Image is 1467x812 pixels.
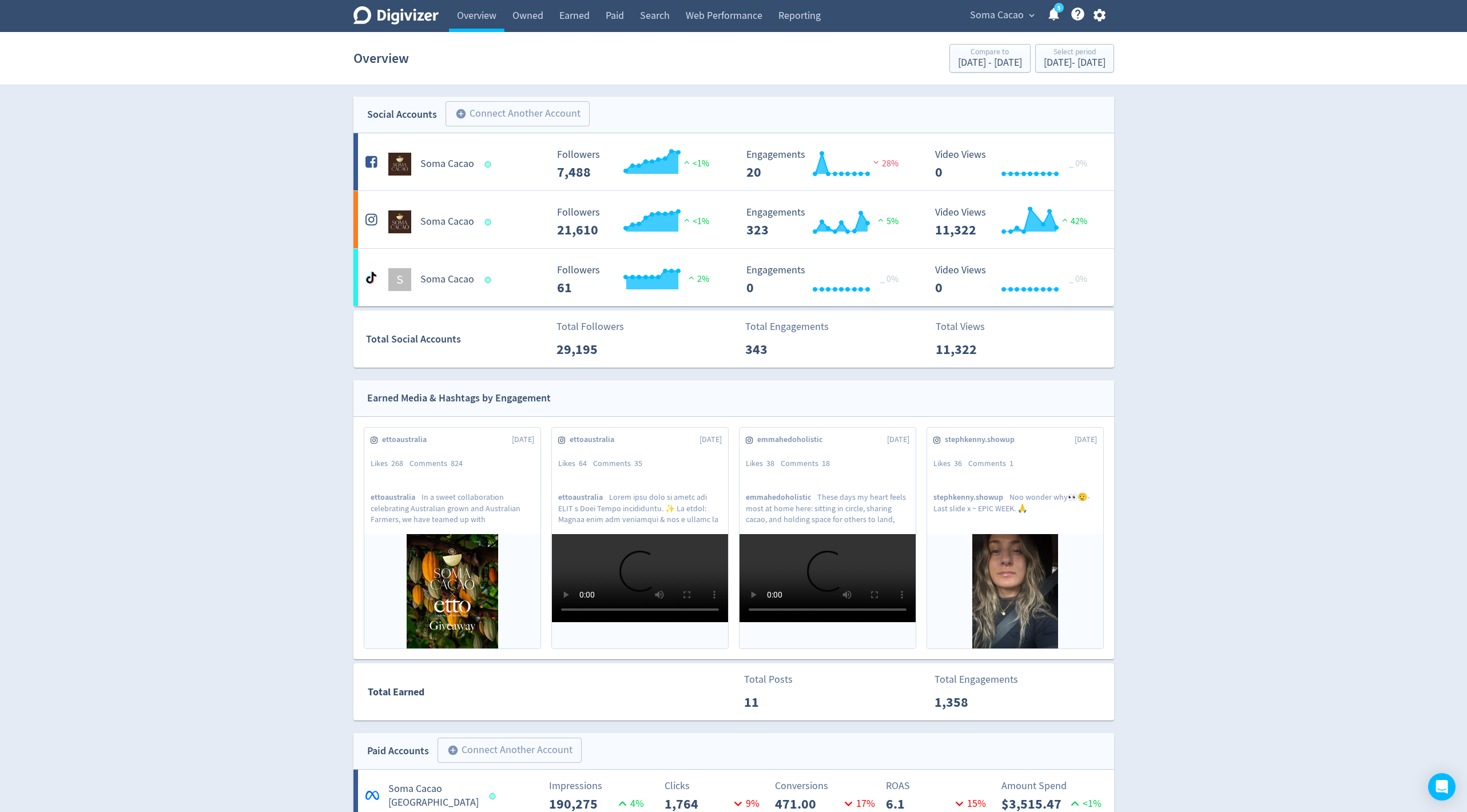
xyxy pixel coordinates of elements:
div: Total Social Accounts [366,331,548,348]
p: ROAS [886,778,989,794]
span: 2% [686,273,709,285]
span: stephkenny.showup [933,492,1009,503]
span: 64 [579,458,587,468]
svg: Video Views 0 [929,265,1101,295]
a: emmahedoholistic[DATE]Likes38Comments18emmahedoholisticThese days my heart feels most at home her... [740,428,916,648]
img: positive-performance.svg [681,216,693,224]
div: Earned Media & Hashtags by Engagement [367,390,551,407]
span: <1% [681,158,709,169]
img: positive-performance.svg [681,158,693,166]
p: Noo wonder why👀😮‍💨- Last slide x ~ EPIC WEEK. 🙏 [933,492,1097,524]
a: SSoma Cacao Followers 61 Followers 61 2% Engagements 0 Engagements 0 _ 0% Video Views 0 Video Vie... [353,249,1114,306]
span: <1% [681,216,709,227]
p: 17 % [841,796,875,811]
p: Total Followers [556,319,624,335]
p: 11,322 [936,339,1001,360]
span: expand_more [1027,10,1037,21]
a: Soma Cacao undefinedSoma Cacao Followers 21,610 Followers 21,610 <1% Engagements 323 Engagements ... [353,191,1114,248]
span: [DATE] [887,434,909,445]
svg: Engagements 323 [741,207,912,237]
button: Select period[DATE]- [DATE] [1035,44,1114,73]
a: Connect Another Account [429,739,582,763]
span: ettoaustralia [570,434,621,445]
div: Likes [933,458,968,469]
p: Impressions [549,778,653,794]
span: ettoaustralia [382,434,433,445]
p: Total Engagements [935,672,1018,687]
p: Total Engagements [745,319,829,335]
span: _ 0% [1069,273,1087,285]
div: Paid Accounts [367,743,429,759]
button: Connect Another Account [446,101,590,126]
span: Data last synced: 17 Sep 2025, 9:02am (AEST) [484,161,494,168]
p: Lorem ipsu dolo si ametc adi ELIT s Doei Tempo incididuntu. ✨ La etdol: Magnaa enim adm veniamqui... [558,492,722,524]
h5: Soma Cacao [420,157,474,171]
div: Likes [371,458,410,469]
div: Select period [1044,48,1106,58]
button: Soma Cacao [966,6,1037,25]
svg: Engagements 0 [741,265,912,295]
img: positive-performance.svg [875,216,886,224]
img: Soma Cacao undefined [388,210,411,233]
p: 9 % [730,796,760,811]
span: 35 [634,458,642,468]
span: add_circle [447,745,459,756]
h1: Overview [353,40,409,77]
div: [DATE] - [DATE] [1044,58,1106,68]
div: Likes [558,458,593,469]
img: Soma Cacao undefined [388,153,411,176]
span: [DATE] [1075,434,1097,445]
svg: Engagements 20 [741,149,912,180]
span: 268 [391,458,403,468]
span: add_circle [455,108,467,120]
a: ettoaustralia[DATE]Likes64Comments35ettoaustraliaLorem ipsu dolo si ametc adi ELIT s Doei Tempo i... [552,428,728,648]
div: S [388,268,411,291]
h5: Soma Cacao [420,215,474,229]
span: Soma Cacao [970,6,1024,25]
h5: Soma Cacao [GEOGRAPHIC_DATA] [388,782,479,810]
svg: Followers 21,610 [551,207,723,237]
span: ettoaustralia [558,492,609,503]
span: 36 [954,458,962,468]
a: 5 [1054,3,1064,13]
svg: Followers 7,488 [551,149,723,180]
p: Amount Spend [1001,778,1105,794]
svg: Video Views 11,322 [929,207,1101,237]
span: emmahedoholistic [746,492,817,503]
button: Compare to[DATE] - [DATE] [949,44,1031,73]
span: 42% [1059,216,1087,227]
p: 15 % [952,796,986,811]
div: Compare to [958,48,1022,58]
p: 343 [745,339,811,360]
span: 28% [870,158,899,169]
a: stephkenny.showup[DATE]Likes36Comments1stephkenny.showupNoo wonder why👀😮‍💨- Last slide x ~ EPIC W... [927,428,1103,648]
span: 38 [766,458,774,468]
a: Connect Another Account [437,103,590,126]
span: 5% [875,216,899,227]
span: emmahedoholistic [757,434,829,445]
span: Data last synced: 17 Sep 2025, 9:02am (AEST) [484,219,494,225]
div: Likes [746,458,781,469]
img: positive-performance.svg [1059,216,1071,224]
span: 1 [1009,458,1013,468]
svg: Video Views 0 [929,149,1101,180]
p: <1% [1067,796,1102,811]
div: Open Intercom Messenger [1428,773,1456,801]
button: Connect Another Account [438,738,582,763]
p: In a sweet collaboration celebrating Australian grown and Australian Farmers, we have teamed up w... [371,492,534,524]
a: ettoaustralia[DATE]Likes268Comments824ettoaustraliaIn a sweet collaboration celebrating Australia... [364,428,540,648]
p: Clicks [665,778,768,794]
img: negative-performance.svg [870,158,882,166]
img: positive-performance.svg [686,273,697,282]
div: Comments [410,458,469,469]
span: [DATE] [512,434,534,445]
svg: Followers 61 [551,265,723,295]
div: Comments [968,458,1020,469]
span: 824 [451,458,463,468]
text: 5 [1057,4,1060,12]
span: stephkenny.showup [945,434,1021,445]
p: Conversions [775,778,878,794]
span: _ 0% [880,273,899,285]
div: Social Accounts [367,106,437,123]
span: Data last synced: 16 Sep 2025, 5:01pm (AEST) [489,793,499,799]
